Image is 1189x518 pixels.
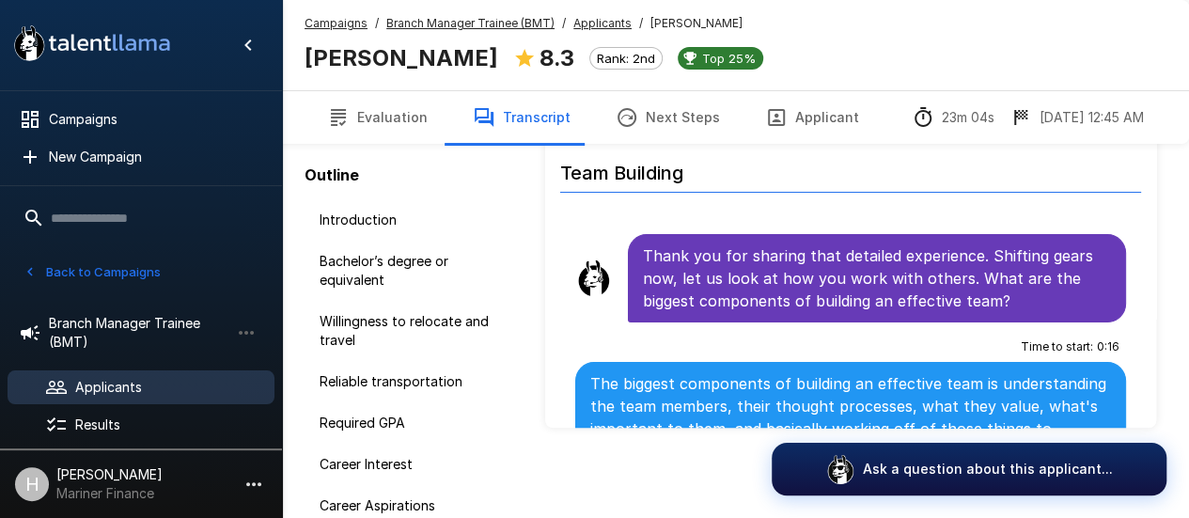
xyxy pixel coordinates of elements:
[305,406,523,440] div: Required GPA
[540,44,574,71] b: 8.3
[305,365,523,399] div: Reliable transportation
[375,14,379,33] span: /
[560,143,1141,193] h6: Team Building
[450,91,593,144] button: Transcript
[1020,337,1092,356] span: Time to start :
[912,106,994,129] div: The time between starting and completing the interview
[305,91,450,144] button: Evaluation
[643,244,1111,312] p: Thank you for sharing that detailed experience. Shifting gears now, let us look at how you work w...
[573,16,632,30] u: Applicants
[305,16,368,30] u: Campaigns
[575,259,613,297] img: llama_clean.png
[305,305,523,357] div: Willingness to relocate and travel
[772,443,1166,495] button: Ask a question about this applicant...
[590,51,662,66] span: Rank: 2nd
[825,454,855,484] img: logo_glasses@2x.png
[743,91,882,144] button: Applicant
[562,14,566,33] span: /
[386,16,555,30] u: Branch Manager Trainee (BMT)
[1096,337,1119,356] span: 0 : 16
[863,460,1113,479] p: Ask a question about this applicant...
[942,108,994,127] p: 23m 04s
[305,165,359,184] b: Outline
[305,203,523,237] div: Introduction
[695,51,763,66] span: Top 25%
[320,372,508,391] span: Reliable transportation
[320,414,508,432] span: Required GPA
[305,44,498,71] b: [PERSON_NAME]
[305,244,523,297] div: Bachelor’s degree or equivalent
[320,312,508,350] span: Willingness to relocate and travel
[320,252,508,290] span: Bachelor’s degree or equivalent
[1040,108,1144,127] p: [DATE] 12:45 AM
[593,91,743,144] button: Next Steps
[1009,106,1144,129] div: The date and time when the interview was completed
[650,14,743,33] span: [PERSON_NAME]
[320,211,508,229] span: Introduction
[639,14,643,33] span: /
